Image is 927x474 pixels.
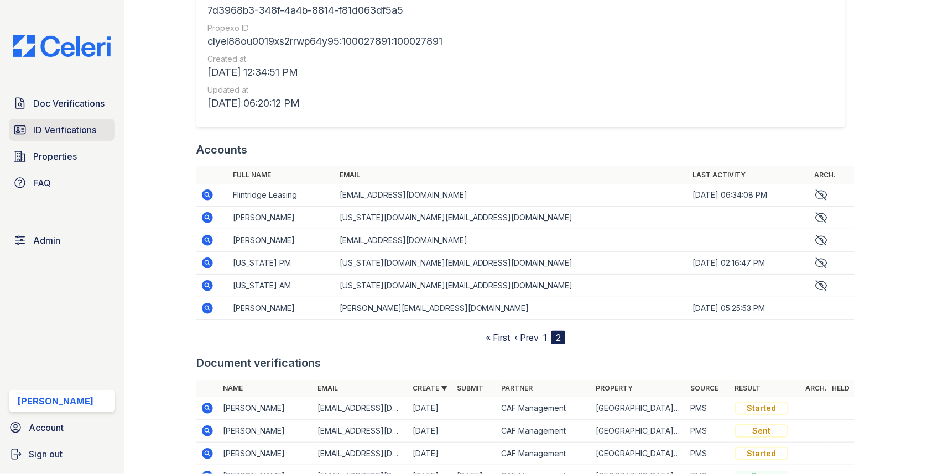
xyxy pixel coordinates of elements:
td: PMS [686,397,731,420]
a: Source [691,384,719,392]
span: ID Verifications [33,123,96,136]
td: [PERSON_NAME][EMAIL_ADDRESS][DOMAIN_NAME] [335,297,689,320]
a: Result [735,384,761,392]
td: PMS [686,420,731,443]
td: CAF Management [497,420,591,443]
td: [US_STATE] PM [228,252,335,275]
a: Doc Verifications [9,92,115,114]
img: CE_Logo_Blue-a8612792a0a2168367f1c8372b55b34899dd931a85d93a1a3d3e32e68fde9ad4.png [4,35,119,57]
td: [DATE] 02:16:47 PM [688,252,810,275]
th: Arch. [810,166,855,184]
div: [DATE] 06:20:12 PM [207,96,442,111]
td: [EMAIL_ADDRESS][DOMAIN_NAME] [314,443,408,465]
td: [DATE] [408,397,452,420]
div: 2 [551,331,565,344]
td: [PERSON_NAME] [218,397,313,420]
td: [US_STATE] AM [228,275,335,297]
span: Admin [33,234,60,247]
td: [PERSON_NAME] [218,420,313,443]
a: « First [486,332,510,343]
td: [PERSON_NAME] [228,297,335,320]
td: [PERSON_NAME] [228,207,335,229]
a: Account [4,417,119,439]
a: Partner [501,384,533,392]
th: Last activity [688,166,810,184]
td: Flintridge Leasing [228,184,335,207]
div: Accounts [196,142,855,157]
td: [US_STATE][DOMAIN_NAME][EMAIL_ADDRESS][DOMAIN_NAME] [335,252,689,275]
a: 1 [543,332,547,343]
a: Admin [9,229,115,251]
a: Email [318,384,338,392]
td: [DATE] 05:25:53 PM [688,297,810,320]
div: Document verifications [196,355,855,371]
span: Sign out [29,447,63,461]
div: Started [735,447,788,460]
div: Started [735,402,788,415]
td: [PERSON_NAME] [228,229,335,252]
div: Propexo ID [207,23,442,34]
a: Name [223,384,243,392]
a: Property [596,384,633,392]
a: Create ▼ [413,384,447,392]
a: Held [832,384,850,392]
a: Sign out [4,443,119,465]
div: Created at [207,54,442,65]
td: [US_STATE][DOMAIN_NAME][EMAIL_ADDRESS][DOMAIN_NAME] [335,275,689,297]
span: Doc Verifications [33,97,105,110]
td: [GEOGRAPHIC_DATA] Homes [591,443,686,465]
div: [DATE] 12:34:51 PM [207,65,442,80]
a: ID Verifications [9,119,115,141]
td: CAF Management [497,397,591,420]
a: Arch. [806,384,827,392]
td: [GEOGRAPHIC_DATA] Homes [591,420,686,443]
a: FAQ [9,172,115,194]
span: FAQ [33,176,51,189]
td: [EMAIL_ADDRESS][DOMAIN_NAME] [314,397,408,420]
td: [EMAIL_ADDRESS][DOMAIN_NAME] [335,184,689,207]
a: Email [340,171,360,179]
td: [PERSON_NAME] [218,443,313,465]
td: PMS [686,443,731,465]
span: Properties [33,150,77,163]
a: Properties [9,145,115,167]
a: ‹ Prev [514,332,539,343]
td: [US_STATE][DOMAIN_NAME][EMAIL_ADDRESS][DOMAIN_NAME] [335,207,689,229]
td: [EMAIL_ADDRESS][DOMAIN_NAME] [314,420,408,443]
a: Full name [233,171,271,179]
div: Updated at [207,85,442,96]
td: [DATE] 06:34:08 PM [688,184,810,207]
td: [EMAIL_ADDRESS][DOMAIN_NAME] [335,229,689,252]
td: [DATE] [408,420,452,443]
span: Account [29,421,64,434]
td: [GEOGRAPHIC_DATA] Homes [591,397,686,420]
a: Submit [457,384,483,392]
div: 7d3968b3-348f-4a4b-8814-f81d063df5a5 [207,3,442,18]
div: [PERSON_NAME] [18,394,93,408]
div: clyel88ou0019xs2rrwp64y95:100027891:100027891 [207,34,442,49]
div: Sent [735,424,788,438]
td: [DATE] [408,443,452,465]
td: CAF Management [497,443,591,465]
